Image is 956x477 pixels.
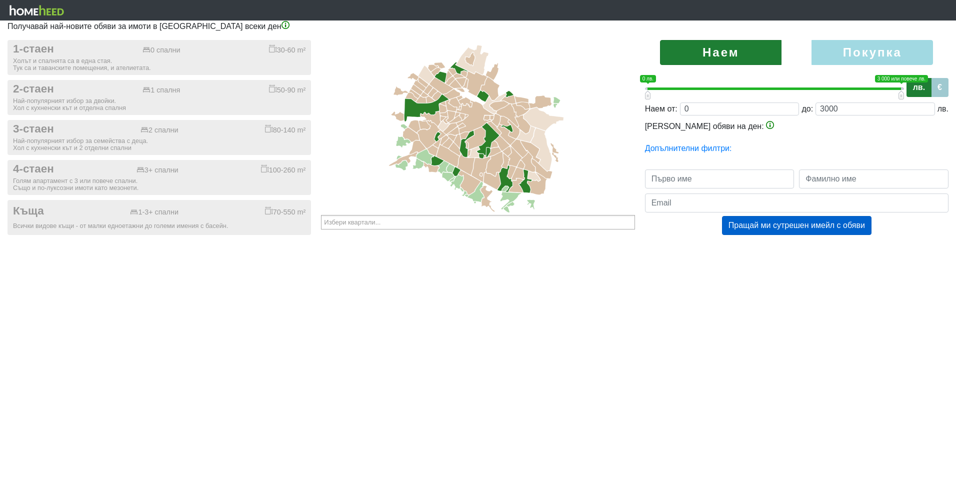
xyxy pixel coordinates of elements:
[645,120,948,132] div: [PERSON_NAME] обяви на ден:
[722,216,871,235] button: Пращай ми сутрешен имейл с обяви
[801,103,813,115] div: до:
[660,40,781,65] label: Наем
[7,120,311,155] button: 3-стаен 2 спални 80-140 m² Най-популярният избор за семейства с деца.Хол с кухненски кът и 2 отде...
[7,200,311,235] button: Къща 1-3+ спални 70-550 m² Всички видове къщи - от малки едноетажни до големи имения с басейн.
[7,160,311,195] button: 4-стаен 3+ спални 100-260 m² Голям апартамент с 3 или повече спални.Също и по-луксозни имоти като...
[265,206,306,216] div: 70-550 m²
[269,44,306,54] div: 30-60 m²
[140,126,178,134] div: 2 спални
[13,82,54,96] span: 2-стаен
[13,42,54,56] span: 1-стаен
[142,46,180,54] div: 0 спални
[281,21,289,29] img: info-3.png
[7,20,948,32] p: Получавай най-новите обяви за имоти в [GEOGRAPHIC_DATA] всеки ден
[937,103,948,115] div: лв.
[7,40,311,75] button: 1-стаен 0 спални 30-60 m² Холът и спалнята са в една стая.Тук са и таванските помещения, и ателие...
[130,208,178,216] div: 1-3+ спални
[13,222,305,229] div: Всички видове къщи - от малки едноетажни до големи имения с басейн.
[811,40,933,65] label: Покупка
[645,144,732,152] a: Допълнителни филтри:
[645,169,794,188] input: Първо име
[13,177,305,191] div: Голям апартамент с 3 или повече спални. Също и по-луксозни имоти като мезонети.
[931,78,948,97] label: €
[906,78,931,97] label: лв.
[13,137,305,151] div: Най-популярният избор за семейства с деца. Хол с кухненски кът и 2 отделни спални
[766,121,774,129] img: info-3.png
[7,80,311,115] button: 2-стаен 1 спалня 50-90 m² Най-популярният избор за двойки.Хол с кухненски кът и отделна спалня
[136,166,178,174] div: 3+ спални
[13,122,54,136] span: 3-стаен
[269,84,306,94] div: 50-90 m²
[261,164,306,174] div: 100-260 m²
[645,193,948,212] input: Email
[142,86,180,94] div: 1 спалня
[13,204,44,218] span: Къща
[13,162,54,176] span: 4-стаен
[875,75,928,82] span: 3 000 или повече лв.
[13,57,305,71] div: Холът и спалнята са в една стая. Тук са и таванските помещения, и ателиетата.
[799,169,948,188] input: Фамилно име
[265,124,306,134] div: 80-140 m²
[640,75,656,82] span: 0 лв.
[13,97,305,111] div: Най-популярният избор за двойки. Хол с кухненски кът и отделна спалня
[645,103,677,115] div: Наем от:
